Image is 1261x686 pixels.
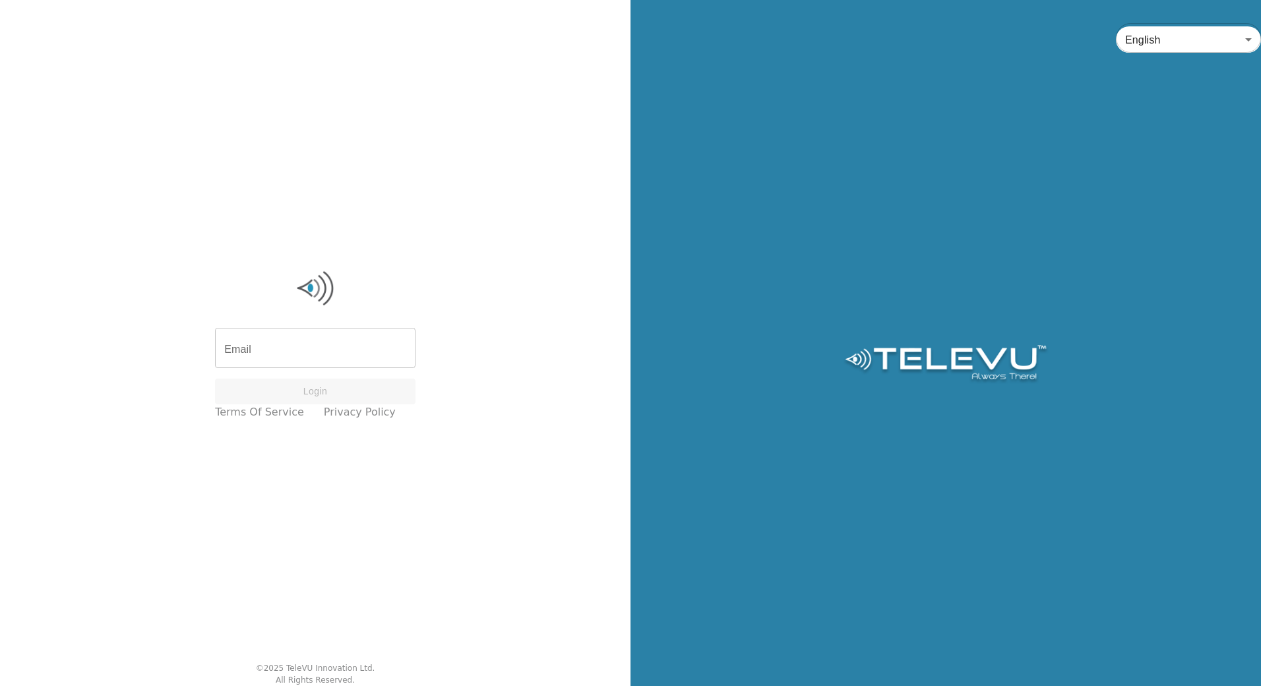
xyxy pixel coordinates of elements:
div: All Rights Reserved. [276,674,355,686]
div: English [1116,21,1261,58]
img: Logo [843,345,1048,385]
a: Terms of Service [215,404,304,420]
a: Privacy Policy [324,404,396,420]
img: Logo [215,268,415,308]
div: © 2025 TeleVU Innovation Ltd. [256,662,375,674]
